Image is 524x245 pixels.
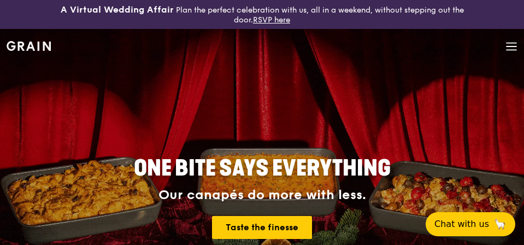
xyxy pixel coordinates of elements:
[7,41,51,51] img: Grain
[212,216,312,239] a: Taste the finesse
[493,218,507,231] span: 🦙
[44,4,480,25] div: Plan the perfect celebration with us, all in a weekend, without stepping out the door.
[7,28,51,61] a: GrainGrain
[253,15,290,25] a: RSVP here
[434,218,489,231] span: Chat with us
[61,4,174,15] h3: A Virtual Wedding Affair
[66,188,459,203] div: Our canapés do more with less.
[134,155,391,182] span: ONE BITE SAYS EVERYTHING
[426,212,515,236] button: Chat with us🦙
